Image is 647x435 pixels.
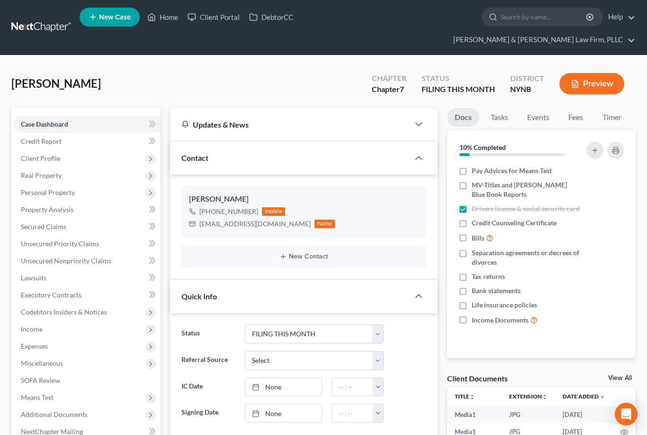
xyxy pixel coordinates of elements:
[372,73,406,84] div: Chapter
[483,108,516,127] a: Tasks
[400,84,404,93] span: 7
[21,205,73,213] span: Property Analysis
[472,248,581,267] span: Separation agreements or decrees of divorces
[177,378,240,397] label: IC Date
[177,351,240,370] label: Referral Source
[21,308,107,316] span: Codebtors Insiders & Notices
[332,404,374,422] input: -- : --
[472,315,529,325] span: Income Documents
[21,257,111,265] span: Unsecured Nonpriority Claims
[472,272,505,281] span: Tax returns
[21,291,81,299] span: Executory Contracts
[563,393,605,400] a: Date Added expand_more
[11,76,101,90] span: [PERSON_NAME]
[262,207,286,216] div: mobile
[608,375,632,381] a: View All
[99,14,131,21] span: New Case
[509,393,548,400] a: Extensionunfold_more
[189,253,419,260] button: New Contact
[595,108,629,127] a: Timer
[21,274,46,282] span: Lawsuits
[244,9,298,26] a: DebtorCC
[13,218,161,235] a: Secured Claims
[422,84,495,95] div: FILING THIS MONTH
[510,73,544,84] div: District
[603,9,635,26] a: Help
[422,73,495,84] div: Status
[13,287,161,304] a: Executory Contracts
[472,166,552,176] span: Pay Advices for Means Test
[181,292,217,301] span: Quick Info
[199,207,258,216] div: [PHONE_NUMBER]
[189,194,419,205] div: [PERSON_NAME]
[449,31,635,48] a: [PERSON_NAME] & [PERSON_NAME] Law Firm, PLLC
[181,153,208,162] span: Contact
[13,133,161,150] a: Credit Report
[520,108,557,127] a: Events
[501,8,587,26] input: Search by name...
[561,108,591,127] a: Fees
[181,120,398,130] div: Updates & News
[21,171,62,179] span: Real Property
[542,394,548,400] i: unfold_more
[447,108,479,127] a: Docs
[13,269,161,287] a: Lawsuits
[459,143,506,151] strong: 10% Completed
[472,218,557,228] span: Credit Counseling Certificate
[177,324,240,343] label: Status
[510,84,544,95] div: NYNB
[372,84,406,95] div: Chapter
[502,406,555,423] td: JPG
[615,403,638,426] div: Open Intercom Messenger
[13,201,161,218] a: Property Analysis
[447,406,502,423] td: Media1
[472,286,521,296] span: Bank statements
[21,342,48,350] span: Expenses
[13,116,161,133] a: Case Dashboard
[21,410,88,418] span: Additional Documents
[199,219,311,229] div: [EMAIL_ADDRESS][DOMAIN_NAME]
[177,404,240,423] label: Signing Date
[143,9,183,26] a: Home
[21,359,63,367] span: Miscellaneous
[472,180,581,199] span: MV-Titles and [PERSON_NAME] Blue Book Reports
[21,120,68,128] span: Case Dashboard
[13,235,161,252] a: Unsecured Priority Claims
[21,222,66,231] span: Secured Claims
[455,393,475,400] a: Titleunfold_more
[555,406,613,423] td: [DATE]
[21,325,43,333] span: Income
[21,240,99,248] span: Unsecured Priority Claims
[559,73,624,94] button: Preview
[21,188,75,196] span: Personal Property
[600,394,605,400] i: expand_more
[472,233,485,243] span: Bills
[332,378,374,396] input: -- : --
[21,393,54,401] span: Means Test
[472,204,580,213] span: Drivers license & social security card
[472,300,537,310] span: Life insurance policies
[21,376,60,384] span: SOFA Review
[21,154,60,162] span: Client Profile
[245,404,322,422] a: None
[315,220,335,228] div: home
[245,378,322,396] a: None
[469,394,475,400] i: unfold_more
[447,373,508,383] div: Client Documents
[13,372,161,389] a: SOFA Review
[21,137,62,145] span: Credit Report
[183,9,244,26] a: Client Portal
[13,252,161,269] a: Unsecured Nonpriority Claims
